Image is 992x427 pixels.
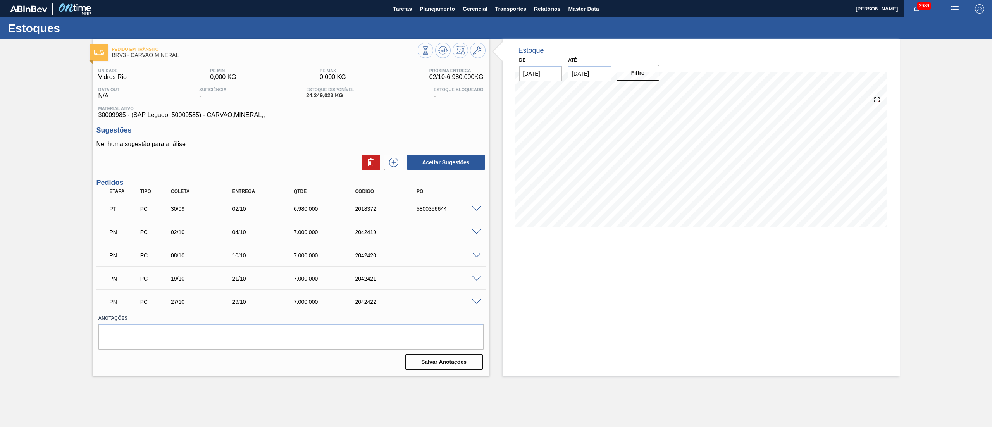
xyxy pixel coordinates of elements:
[98,106,484,111] span: Material ativo
[230,206,300,212] div: 02/10/2025
[108,270,141,287] div: Pedido em Negociação
[617,65,660,81] button: Filtro
[405,354,483,370] button: Salvar Anotações
[108,247,141,264] div: Pedido em Negociação
[96,87,122,100] div: N/A
[110,299,139,305] p: PN
[292,275,362,282] div: 7.000,000
[210,68,236,73] span: PE MIN
[292,229,362,235] div: 7.000,000
[138,229,172,235] div: Pedido de Compra
[138,299,172,305] div: Pedido de Compra
[98,87,120,92] span: Data out
[519,66,562,81] input: dd/mm/yyyy
[568,66,611,81] input: dd/mm/yyyy
[534,4,560,14] span: Relatórios
[138,275,172,282] div: Pedido de Compra
[353,299,423,305] div: 2042422
[292,299,362,305] div: 7.000,000
[393,4,412,14] span: Tarefas
[463,4,487,14] span: Gerencial
[169,206,239,212] div: 30/09/2025
[169,252,239,258] div: 08/10/2025
[98,74,127,81] span: Vidros Rio
[110,275,139,282] p: PN
[320,68,346,73] span: PE MAX
[380,155,403,170] div: Nova sugestão
[429,74,484,81] span: 02/10 - 6.980,000 KG
[98,68,127,73] span: Unidade
[917,2,931,10] span: 3989
[407,155,485,170] button: Aceitar Sugestões
[435,43,451,58] button: Atualizar Gráfico
[353,275,423,282] div: 2042421
[904,3,929,14] button: Notificações
[434,87,483,92] span: Estoque Bloqueado
[519,57,526,63] label: De
[169,275,239,282] div: 19/10/2025
[169,299,239,305] div: 27/10/2025
[495,4,526,14] span: Transportes
[353,206,423,212] div: 2018372
[230,252,300,258] div: 10/10/2025
[230,189,300,194] div: Entrega
[138,206,172,212] div: Pedido de Compra
[108,293,141,310] div: Pedido em Negociação
[108,189,141,194] div: Etapa
[96,179,486,187] h3: Pedidos
[415,189,485,194] div: PO
[432,87,485,100] div: -
[210,74,236,81] span: 0,000 KG
[470,43,486,58] button: Ir ao Master Data / Geral
[353,252,423,258] div: 2042420
[975,4,984,14] img: Logout
[358,155,380,170] div: Excluir Sugestões
[98,112,484,119] span: 30009985 - (SAP Legado: 50009585) - CARVAO;MINERAL;;
[98,313,484,324] label: Anotações
[429,68,484,73] span: Próxima Entrega
[353,189,423,194] div: Código
[230,229,300,235] div: 04/10/2025
[112,52,418,58] span: BRV3 - CARVAO MINERAL
[10,5,47,12] img: TNhmsLtSVTkK8tSr43FrP2fwEKptu5GPRR3wAAAABJRU5ErkJggg==
[8,24,145,33] h1: Estoques
[169,189,239,194] div: Coleta
[292,252,362,258] div: 7.000,000
[96,141,486,148] p: Nenhuma sugestão para análise
[110,206,139,212] p: PT
[568,57,577,63] label: Até
[518,46,544,55] div: Estoque
[420,4,455,14] span: Planejamento
[230,275,300,282] div: 21/10/2025
[169,229,239,235] div: 02/10/2025
[292,189,362,194] div: Qtde
[403,154,486,171] div: Aceitar Sugestões
[96,126,486,134] h3: Sugestões
[415,206,485,212] div: 5800356644
[197,87,228,100] div: -
[353,229,423,235] div: 2042419
[110,229,139,235] p: PN
[110,252,139,258] p: PN
[94,50,104,55] img: Ícone
[568,4,599,14] span: Master Data
[950,4,959,14] img: userActions
[306,87,354,92] span: Estoque Disponível
[230,299,300,305] div: 29/10/2025
[453,43,468,58] button: Programar Estoque
[292,206,362,212] div: 6.980,000
[108,224,141,241] div: Pedido em Negociação
[138,252,172,258] div: Pedido de Compra
[108,200,141,217] div: Pedido em Trânsito
[306,93,354,98] span: 24.249,023 KG
[199,87,226,92] span: Suficiência
[112,47,418,52] span: Pedido em Trânsito
[138,189,172,194] div: Tipo
[320,74,346,81] span: 0,000 KG
[418,43,433,58] button: Visão Geral dos Estoques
